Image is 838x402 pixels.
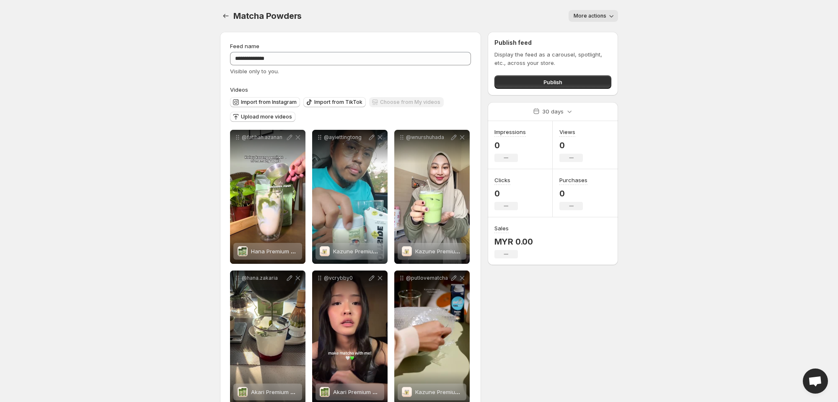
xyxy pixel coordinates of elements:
[324,134,367,141] p: @ayiettingtong
[320,246,330,256] img: Kazune Premium Ceremonial Matcha
[230,86,248,93] span: Videos
[241,113,292,120] span: Upload more videos
[230,43,259,49] span: Feed name
[333,248,431,255] span: Kazune Premium Ceremonial Matcha
[242,275,285,281] p: @hana.zakaria
[406,134,450,141] p: @wnurshuhada
[251,248,334,255] span: Hana Premium Culinary Matcha
[803,368,828,394] div: Open chat
[303,97,366,107] button: Import from TikTok
[220,10,232,22] button: Settings
[494,237,533,247] p: MYR 0.00
[233,11,302,21] span: Matcha Powders
[494,140,526,150] p: 0
[402,246,412,256] img: Kazune Premium Ceremonial Matcha
[230,130,305,264] div: @fatihah.azananHana Premium Culinary MatchaHana Premium Culinary Matcha
[494,128,526,136] h3: Impressions
[324,275,367,281] p: @vcrybby0
[559,128,575,136] h3: Views
[542,107,564,116] p: 30 days
[242,134,285,141] p: @fatihah.azanan
[230,112,295,122] button: Upload more videos
[238,246,248,256] img: Hana Premium Culinary Matcha
[415,248,513,255] span: Kazune Premium Ceremonial Matcha
[574,13,606,19] span: More actions
[494,188,518,198] p: 0
[415,389,513,395] span: Kazune Premium Ceremonial Matcha
[559,176,587,184] h3: Purchases
[230,97,300,107] button: Import from Instagram
[314,99,362,106] span: Import from TikTok
[494,224,509,232] h3: Sales
[394,130,470,264] div: @wnurshuhadaKazune Premium Ceremonial MatchaKazune Premium Ceremonial Matcha
[569,10,618,22] button: More actions
[312,130,388,264] div: @ayiettingtongKazune Premium Ceremonial MatchaKazune Premium Ceremonial Matcha
[241,99,297,106] span: Import from Instagram
[230,68,279,75] span: Visible only to you.
[320,387,330,397] img: Akari Premium Barista Matcha
[494,39,611,47] h2: Publish feed
[559,188,587,198] p: 0
[406,275,450,281] p: @putlovematcha
[494,75,611,89] button: Publish
[238,387,248,397] img: Akari Premium Barista Matcha
[494,50,611,67] p: Display the feed as a carousel, spotlight, etc., across your store.
[333,389,412,395] span: Akari Premium Barista Matcha
[543,78,562,86] span: Publish
[559,140,583,150] p: 0
[251,389,330,395] span: Akari Premium Barista Matcha
[494,176,510,184] h3: Clicks
[402,387,412,397] img: Kazune Premium Ceremonial Matcha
